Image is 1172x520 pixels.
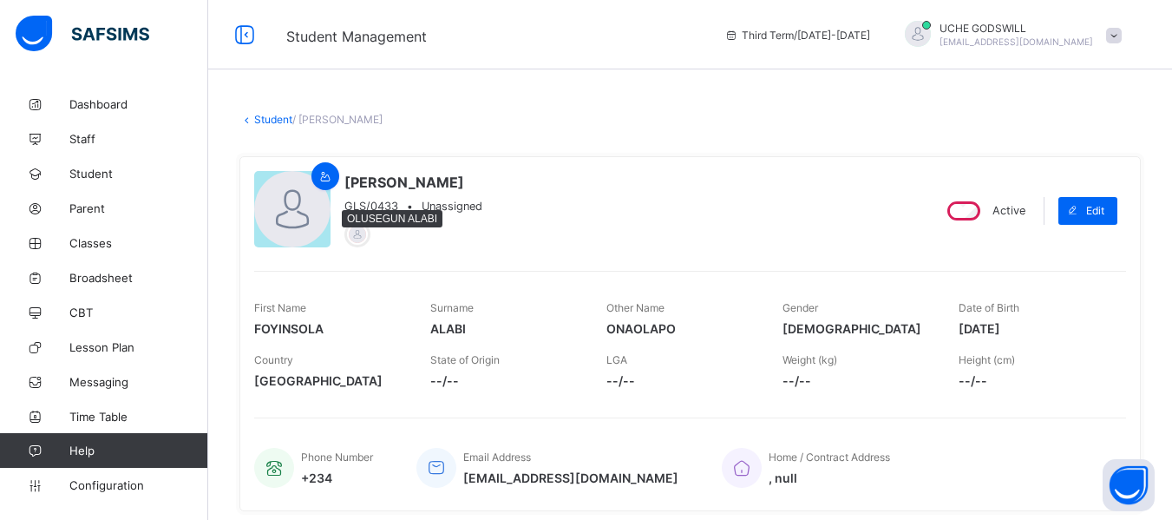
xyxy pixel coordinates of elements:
span: --/-- [959,373,1109,388]
a: Student [254,113,292,126]
span: [PERSON_NAME] [344,174,482,191]
span: --/-- [430,373,580,388]
span: --/-- [782,373,933,388]
span: CBT [69,306,208,319]
span: [DATE] [959,321,1109,336]
span: Country [254,353,293,366]
span: ALABI [430,321,580,336]
span: Other Name [606,301,665,314]
span: Phone Number [301,451,373,464]
span: GLS/0433 [344,200,398,213]
span: Lesson Plan [69,340,208,354]
span: Unassigned [422,200,482,213]
span: First Name [254,301,306,314]
span: [GEOGRAPHIC_DATA] [254,373,404,388]
span: / [PERSON_NAME] [292,113,383,126]
span: Date of Birth [959,301,1019,314]
span: [EMAIL_ADDRESS][DOMAIN_NAME] [940,36,1093,47]
div: • [344,200,482,213]
span: Email Address [463,451,531,464]
span: Messaging [69,375,208,389]
span: FOYINSOLA [254,321,404,336]
button: Open asap [1103,459,1155,511]
span: Staff [69,132,208,146]
span: Gender [782,301,818,314]
span: UCHE GODSWILL [940,22,1093,35]
span: Broadsheet [69,271,208,285]
span: LGA [606,353,627,366]
span: Height (cm) [959,353,1015,366]
span: Edit [1086,204,1104,217]
span: Surname [430,301,474,314]
span: , null [769,471,890,485]
span: Weight (kg) [782,353,837,366]
span: ONAOLAPO [606,321,756,336]
span: --/-- [606,373,756,388]
span: Time Table [69,410,208,424]
span: Student [69,167,208,181]
span: [EMAIL_ADDRESS][DOMAIN_NAME] [463,471,678,485]
span: Active [992,204,1025,217]
img: safsims [16,16,149,52]
span: Parent [69,201,208,215]
div: UCHEGODSWILL [887,21,1130,49]
span: Home / Contract Address [769,451,890,464]
span: Student Management [286,28,427,45]
span: Configuration [69,478,207,492]
span: Classes [69,236,208,250]
span: session/term information [724,29,870,42]
span: Dashboard [69,97,208,111]
span: State of Origin [430,353,500,366]
span: Help [69,444,207,457]
span: [DEMOGRAPHIC_DATA] [782,321,933,336]
span: +234 [301,471,373,485]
